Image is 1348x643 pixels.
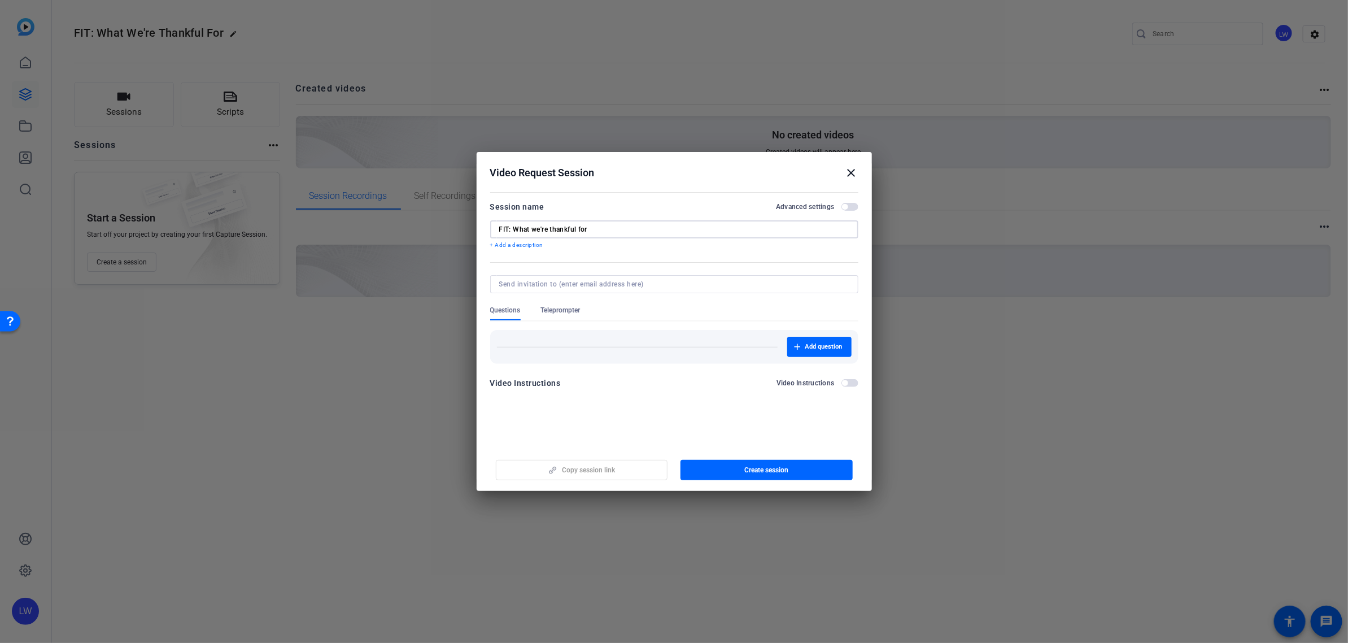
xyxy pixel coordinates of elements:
div: Video Instructions [490,376,561,390]
p: + Add a description [490,241,858,250]
span: Questions [490,306,521,315]
button: Add question [787,337,852,357]
span: Add question [805,342,843,351]
span: Create session [744,466,788,475]
button: Create session [680,460,853,480]
input: Enter Session Name [499,225,849,234]
div: Session name [490,200,544,214]
h2: Video Instructions [776,379,835,388]
mat-icon: close [845,166,858,180]
div: Video Request Session [490,166,858,180]
input: Send invitation to (enter email address here) [499,280,845,289]
span: Teleprompter [541,306,581,315]
h2: Advanced settings [776,202,834,211]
